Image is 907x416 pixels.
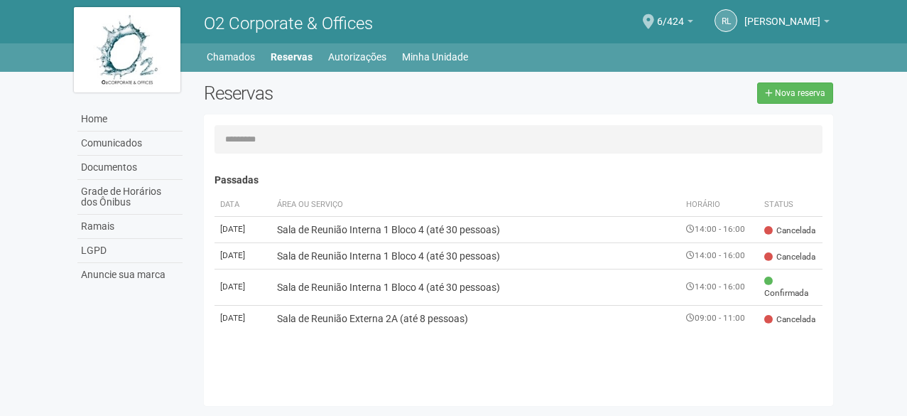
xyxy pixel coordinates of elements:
[214,193,271,217] th: Data
[271,216,681,242] td: Sala de Reunião Interna 1 Bloco 4 (até 30 pessoas)
[77,156,183,180] a: Documentos
[214,305,271,331] td: [DATE]
[764,275,817,299] span: Confirmada
[744,18,830,29] a: [PERSON_NAME]
[680,242,759,269] td: 14:00 - 16:00
[402,47,468,67] a: Minha Unidade
[214,216,271,242] td: [DATE]
[207,47,255,67] a: Chamados
[271,269,681,305] td: Sala de Reunião Interna 1 Bloco 4 (até 30 pessoas)
[764,251,815,263] span: Cancelada
[214,175,823,186] h4: Passadas
[214,269,271,305] td: [DATE]
[74,7,180,92] img: logo.jpg
[764,314,815,326] span: Cancelada
[757,82,833,104] a: Nova reserva
[77,180,183,215] a: Grade de Horários dos Ônibus
[214,242,271,269] td: [DATE]
[775,88,825,98] span: Nova reserva
[77,239,183,263] a: LGPD
[271,305,681,331] td: Sala de Reunião Externa 2A (até 8 pessoas)
[271,47,313,67] a: Reservas
[204,14,373,33] span: O2 Corporate & Offices
[657,18,693,29] a: 6/424
[680,216,759,242] td: 14:00 - 16:00
[657,2,684,27] span: 6/424
[764,225,815,237] span: Cancelada
[77,107,183,132] a: Home
[271,242,681,269] td: Sala de Reunião Interna 1 Bloco 4 (até 30 pessoas)
[680,305,759,331] td: 09:00 - 11:00
[715,9,737,32] a: RL
[77,215,183,239] a: Ramais
[204,82,508,104] h2: Reservas
[744,2,820,27] span: Robson Luiz Ferraro Motta
[271,193,681,217] th: Área ou Serviço
[759,193,822,217] th: Status
[680,269,759,305] td: 14:00 - 16:00
[328,47,386,67] a: Autorizações
[77,132,183,156] a: Comunicados
[680,193,759,217] th: Horário
[77,263,183,287] a: Anuncie sua marca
